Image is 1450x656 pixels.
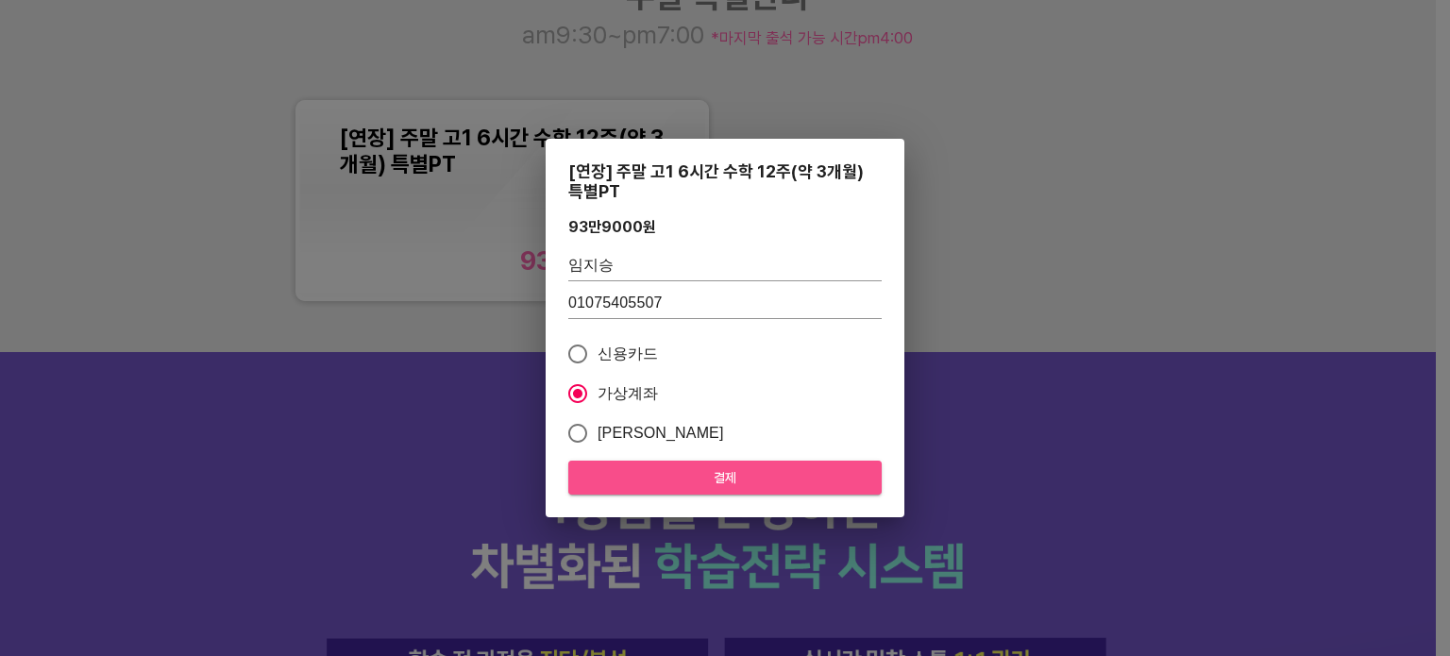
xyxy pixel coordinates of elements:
[583,466,867,490] span: 결제
[598,382,659,405] span: 가상계좌
[598,343,659,365] span: 신용카드
[568,289,882,319] input: 학생 연락처
[568,251,882,281] input: 학생 이름
[598,422,724,445] span: [PERSON_NAME]
[568,161,882,201] div: [연장] 주말 고1 6시간 수학 12주(약 3개월) 특별PT
[568,218,656,236] div: 93만9000 원
[568,461,882,496] button: 결제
